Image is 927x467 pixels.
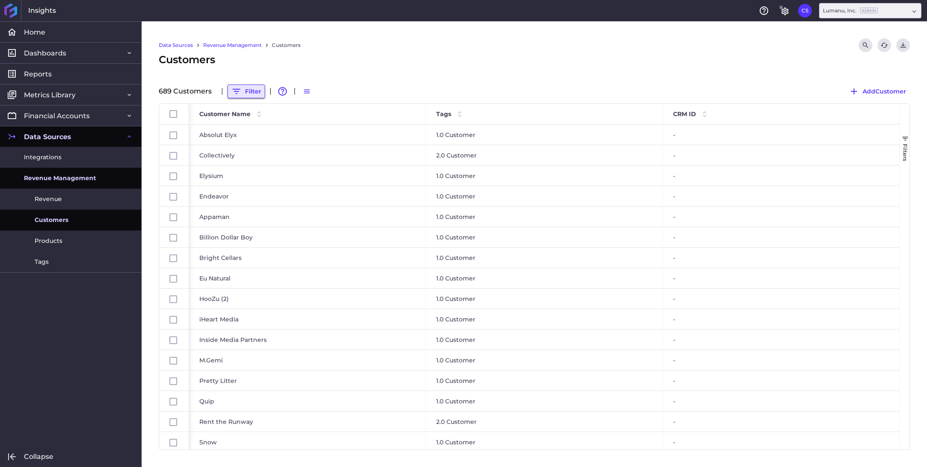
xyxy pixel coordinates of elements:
[159,309,189,330] div: Press SPACE to select this row.
[35,216,68,225] span: Customers
[663,248,900,268] div: -
[24,132,71,141] span: Data Sources
[896,38,910,52] button: User Menu
[24,452,53,461] span: Collapse
[159,41,193,49] a: Data Sources
[189,186,426,206] div: Endeavor
[663,268,900,288] div: -
[877,38,891,52] button: Refresh
[189,289,426,309] div: HooZu (2)
[189,145,426,165] div: Collectively
[426,166,663,186] div: 1.0 Customer
[35,236,62,245] span: Products
[426,248,663,268] div: 1.0 Customer
[663,412,900,432] div: -
[159,432,189,452] div: Press SPACE to select this row.
[663,289,900,309] div: -
[24,28,45,37] span: Home
[436,110,451,118] span: Tags
[189,432,900,452] div: Press SPACE to select this row.
[663,391,900,411] div: -
[159,227,189,248] div: Press SPACE to select this row.
[24,174,96,183] span: Revenue Management
[24,111,90,120] span: Financial Accounts
[227,85,265,98] button: Filter
[426,227,663,247] div: 1.0 Customer
[159,145,189,166] div: Press SPACE to select this row.
[159,248,189,268] div: Press SPACE to select this row.
[159,207,189,227] div: Press SPACE to select this row.
[189,289,900,309] div: Press SPACE to select this row.
[189,227,900,248] div: Press SPACE to select this row.
[663,125,900,145] div: -
[159,350,189,371] div: Press SPACE to select this row.
[189,371,900,391] div: Press SPACE to select this row.
[189,268,900,289] div: Press SPACE to select this row.
[757,4,771,18] button: Help
[159,391,189,412] div: Press SPACE to select this row.
[426,391,663,411] div: 1.0 Customer
[859,38,872,52] button: Search by
[778,4,791,18] button: General Settings
[189,432,426,452] div: Snow
[189,268,426,288] div: Eu Natural
[24,49,66,58] span: Dashboards
[159,371,189,391] div: Press SPACE to select this row.
[426,309,663,329] div: 1.0 Customer
[189,350,426,370] div: M.Gemi
[189,371,426,391] div: Pretty Litter
[663,166,900,186] div: -
[189,350,900,371] div: Press SPACE to select this row.
[159,88,217,95] div: 689 Customer s
[189,248,900,268] div: Press SPACE to select this row.
[189,207,900,227] div: Press SPACE to select this row.
[189,166,900,186] div: Press SPACE to select this row.
[663,330,900,350] div: -
[673,110,696,118] span: CRM ID
[189,309,426,329] div: iHeart Media
[189,309,900,330] div: Press SPACE to select this row.
[159,289,189,309] div: Press SPACE to select this row.
[159,412,189,432] div: Press SPACE to select this row.
[199,110,251,118] span: Customer Name
[24,153,61,162] span: Integrations
[663,227,900,247] div: -
[823,7,877,15] div: Lumanu, Inc.
[426,289,663,309] div: 1.0 Customer
[189,227,426,247] div: Billion Dollar Boy
[159,52,215,67] span: Customers
[189,166,426,186] div: Elysium
[24,70,52,79] span: Reports
[189,330,426,350] div: Inside Media Partners
[663,432,900,452] div: -
[663,371,900,391] div: -
[426,371,663,391] div: 1.0 Customer
[159,330,189,350] div: Press SPACE to select this row.
[189,248,426,268] div: Bright Cellars
[663,350,900,370] div: -
[189,391,426,411] div: Quip
[426,186,663,206] div: 1.0 Customer
[845,85,910,98] button: AddCustomer
[35,257,49,266] span: Tags
[426,268,663,288] div: 1.0 Customer
[663,145,900,165] div: -
[663,186,900,206] div: -
[189,391,900,412] div: Press SPACE to select this row.
[189,412,426,432] div: Rent the Runway
[819,3,921,18] div: Dropdown select
[863,87,906,96] span: Add Customer
[426,207,663,227] div: 1.0 Customer
[35,195,62,204] span: Revenue
[159,166,189,186] div: Press SPACE to select this row.
[860,8,877,13] ins: Admin
[159,268,189,289] div: Press SPACE to select this row.
[902,144,909,161] span: Filters
[663,207,900,227] div: -
[189,412,900,432] div: Press SPACE to select this row.
[159,125,189,145] div: Press SPACE to select this row.
[426,125,663,145] div: 1.0 Customer
[203,41,262,49] a: Revenue Management
[663,309,900,329] div: -
[189,186,900,207] div: Press SPACE to select this row.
